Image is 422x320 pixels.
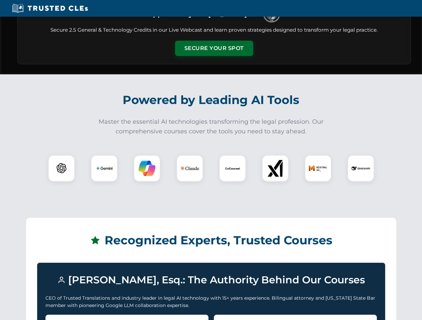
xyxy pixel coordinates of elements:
[224,160,241,177] img: CoCounsel Logo
[305,155,331,182] div: Mistral AI
[45,271,377,289] h3: [PERSON_NAME], Esq.: The Authority Behind Our Courses
[139,160,155,177] img: Copilot Logo
[180,159,199,178] img: Claude Logo
[176,155,203,182] div: Claude
[37,229,385,252] h2: Recognized Experts, Trusted Courses
[351,159,370,178] img: DeepSeek Logo
[134,155,160,182] div: Copilot
[347,155,374,182] div: DeepSeek
[96,160,113,177] img: Gemini Logo
[309,159,327,178] img: Mistral AI Logo
[26,26,403,34] p: Secure 2.5 General & Technology Credits in our Live Webcast and learn proven strategies designed ...
[94,117,328,136] p: Master the essential AI technologies transforming the legal profession. Our comprehensive courses...
[26,88,396,112] h2: Powered by Leading AI Tools
[91,155,118,182] div: Gemini
[262,155,289,182] div: xAI
[219,155,246,182] div: CoCounsel
[48,155,75,182] div: ChatGPT
[10,3,90,13] img: Trusted CLEs
[52,159,71,178] img: ChatGPT Logo
[175,41,253,56] button: Secure Your Spot
[267,160,284,177] img: xAI Logo
[45,294,377,309] p: CEO of Trusted Translations and industry leader in legal AI technology with 15+ years experience....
